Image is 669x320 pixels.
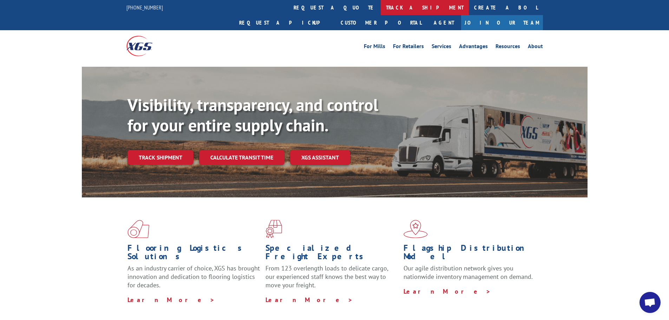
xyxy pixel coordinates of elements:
a: For Mills [364,44,385,51]
span: Our agile distribution network gives you nationwide inventory management on demand. [404,264,533,281]
h1: Specialized Freight Experts [265,244,398,264]
a: Calculate transit time [199,150,284,165]
a: Customer Portal [335,15,427,30]
div: Open chat [640,292,661,313]
a: Learn More > [127,296,215,304]
a: XGS ASSISTANT [290,150,350,165]
a: Advantages [459,44,488,51]
img: xgs-icon-total-supply-chain-intelligence-red [127,220,149,238]
img: xgs-icon-flagship-distribution-model-red [404,220,428,238]
h1: Flooring Logistics Solutions [127,244,260,264]
a: About [528,44,543,51]
p: From 123 overlength loads to delicate cargo, our experienced staff knows the best way to move you... [265,264,398,295]
a: Resources [496,44,520,51]
a: Agent [427,15,461,30]
h1: Flagship Distribution Model [404,244,536,264]
a: For Retailers [393,44,424,51]
a: Services [432,44,451,51]
a: Track shipment [127,150,194,165]
a: Join Our Team [461,15,543,30]
a: [PHONE_NUMBER] [126,4,163,11]
a: Request a pickup [234,15,335,30]
b: Visibility, transparency, and control for your entire supply chain. [127,94,378,136]
a: Learn More > [404,287,491,295]
img: xgs-icon-focused-on-flooring-red [265,220,282,238]
a: Learn More > [265,296,353,304]
span: As an industry carrier of choice, XGS has brought innovation and dedication to flooring logistics... [127,264,260,289]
